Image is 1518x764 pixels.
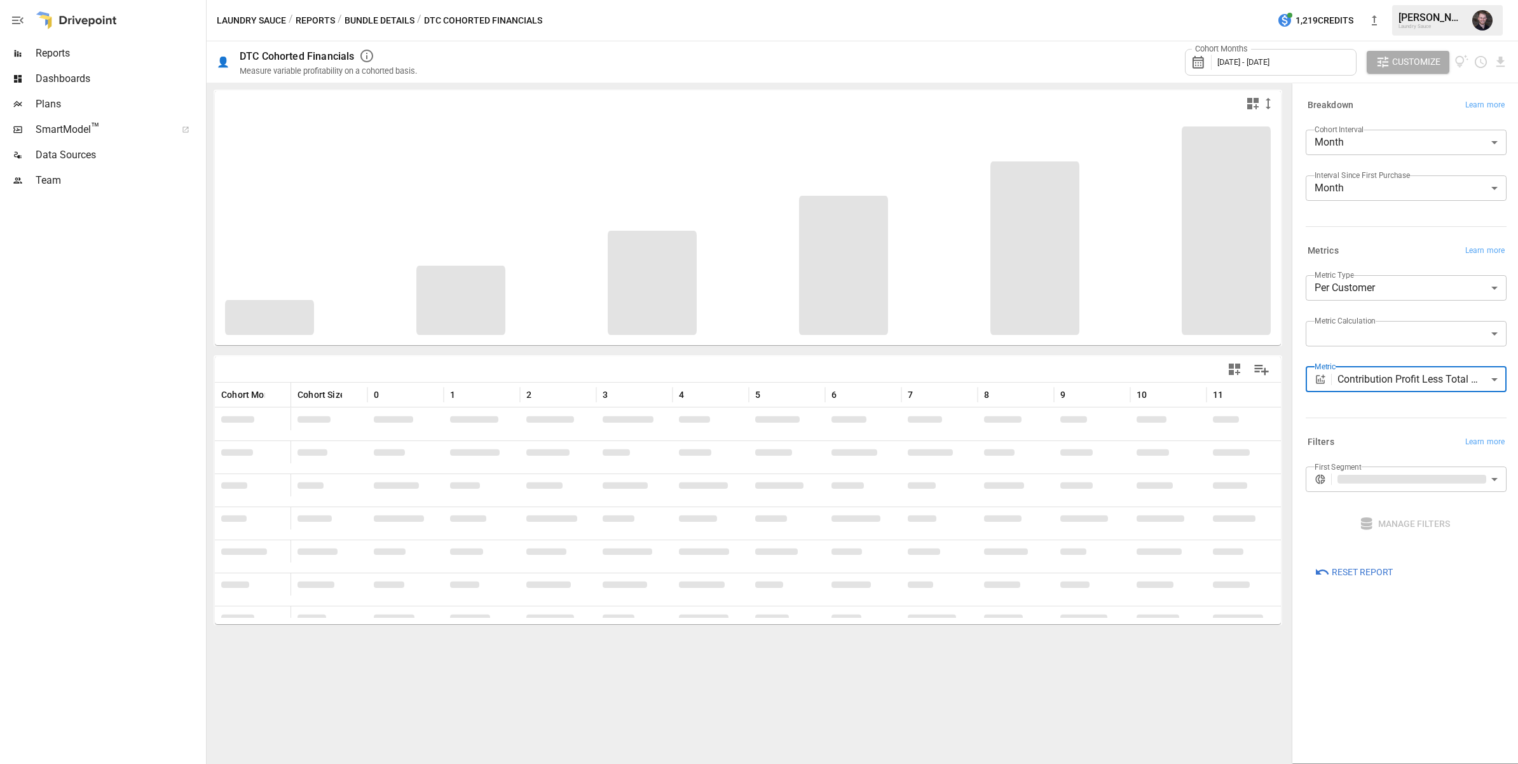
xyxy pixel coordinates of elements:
div: / [289,13,293,29]
span: Team [36,173,203,188]
span: 4 [679,388,684,401]
button: Ian Blair [1465,3,1500,38]
div: Contribution Profit Less Total Marketing Spend [1337,367,1507,392]
div: Per Customer [1306,275,1507,301]
button: Reset Report [1306,561,1402,583]
span: 7 [908,388,913,401]
label: First Segment [1315,461,1362,472]
div: Month [1306,130,1507,155]
span: Cohort Month [221,388,278,401]
button: Sort [533,386,550,404]
button: Laundry Sauce [217,13,286,29]
span: Reports [36,46,203,61]
span: 5 [755,388,760,401]
div: 👤 [217,56,229,68]
button: Sort [609,386,627,404]
div: Laundry Sauce [1398,24,1465,29]
div: / [417,13,421,29]
button: Sort [380,386,398,404]
button: Download report [1493,55,1508,69]
button: Customize [1367,51,1449,74]
span: Cohort Size [297,388,345,401]
label: Cohort Interval [1315,124,1364,135]
h6: Metrics [1308,244,1339,258]
span: 6 [831,388,837,401]
button: Sort [266,386,284,404]
button: Sort [838,386,856,404]
span: Learn more [1465,436,1505,449]
h6: Breakdown [1308,99,1353,113]
button: Sort [456,386,474,404]
div: / [338,13,342,29]
div: Measure variable profitability on a cohorted basis. [240,66,417,76]
span: Reset Report [1332,564,1393,580]
label: Metric [1315,361,1336,372]
img: Ian Blair [1472,10,1493,31]
span: 9 [1060,388,1065,401]
button: 1,219Credits [1272,9,1358,32]
span: 3 [603,388,608,401]
span: Data Sources [36,147,203,163]
button: Sort [685,386,703,404]
span: 1 [450,388,455,401]
span: Customize [1392,54,1440,70]
span: Dashboards [36,71,203,86]
div: Month [1306,175,1507,201]
h6: Filters [1308,435,1334,449]
label: Metric Type [1315,269,1354,280]
button: Sort [1148,386,1166,404]
span: Learn more [1465,99,1505,112]
button: New version available, click to update! [1362,8,1387,33]
label: Cohort Months [1192,43,1251,55]
button: Sort [343,386,361,404]
span: 0 [374,388,379,401]
span: 8 [984,388,989,401]
button: Sort [914,386,932,404]
button: Reports [296,13,335,29]
label: Metric Calculation [1315,315,1376,326]
button: Sort [1224,386,1242,404]
button: Manage Columns [1247,355,1276,384]
span: Plans [36,97,203,112]
span: SmartModel [36,122,168,137]
button: Sort [762,386,779,404]
button: View documentation [1454,51,1469,74]
div: [PERSON_NAME] [1398,11,1465,24]
span: [DATE] - [DATE] [1217,57,1269,67]
button: Sort [990,386,1008,404]
button: Bundle Details [345,13,414,29]
span: Learn more [1465,245,1505,257]
span: ™ [91,120,100,136]
button: Schedule report [1474,55,1488,69]
button: Sort [1067,386,1084,404]
span: 1,219 Credits [1296,13,1353,29]
span: 11 [1213,388,1223,401]
label: Interval Since First Purchase [1315,170,1410,181]
div: DTC Cohorted Financials [240,50,354,62]
span: 2 [526,388,531,401]
span: 10 [1137,388,1147,401]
